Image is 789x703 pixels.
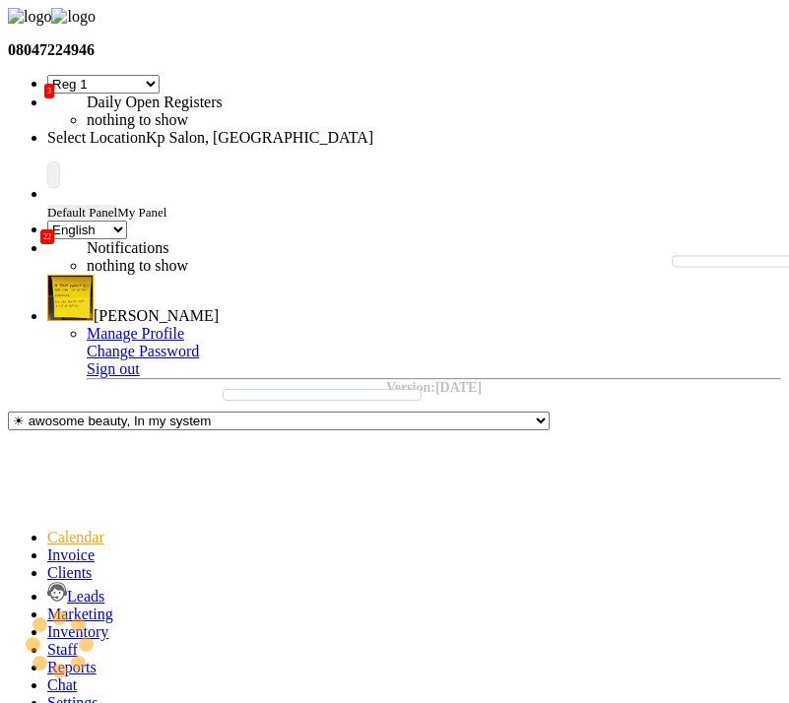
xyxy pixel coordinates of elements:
span: Invoice [47,546,95,563]
span: Calendar [47,529,104,545]
img: logo [51,8,95,26]
span: 22 [40,229,54,244]
span: Reports [47,659,97,675]
img: Krishna Singh [47,275,94,321]
div: Daily Open Registers [87,94,579,111]
span: Marketing [47,606,113,622]
li: nothing to show [87,111,579,129]
b: 08047224946 [8,41,95,58]
span: Clients [47,564,92,581]
span: Chat [47,676,77,693]
img: logo [8,8,51,26]
div: Version:[DATE] [87,380,781,396]
span: Default Panel [47,205,117,220]
a: Manage Profile [87,325,184,342]
span: My Panel [117,205,166,220]
a: Change Password [87,343,199,359]
span: Leads [67,588,104,605]
span: 3 [44,84,54,98]
div: Notifications [87,239,579,257]
li: nothing to show [87,257,579,275]
a: Sign out [87,360,140,377]
span: [PERSON_NAME] [94,307,219,324]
